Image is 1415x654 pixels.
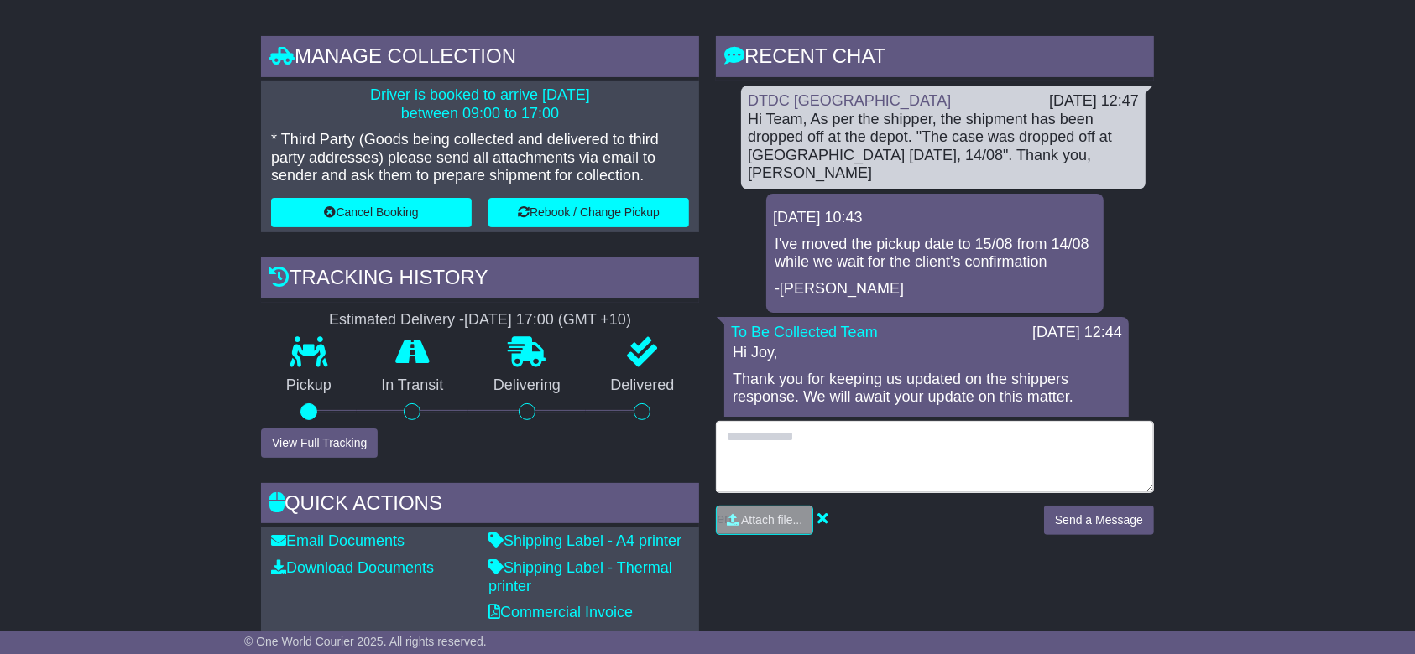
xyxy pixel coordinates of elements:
[488,198,689,227] button: Rebook / Change Pickup
[464,311,631,330] div: [DATE] 17:00 (GMT +10)
[468,376,586,395] p: Delivering
[775,280,1095,298] p: -[PERSON_NAME]
[1032,324,1122,342] div: [DATE] 12:44
[261,483,699,528] div: Quick Actions
[731,324,878,340] a: To Be Collected Team
[488,559,672,594] a: Shipping Label - Thermal printer
[748,111,1139,183] div: Hi Team, As per the shipper, the shipment has been dropped off at the depot. "The case was droppe...
[733,344,1120,362] p: Hi Joy,
[271,131,689,185] p: * Third Party (Goods being collected and delivered to third party addresses) please send all atta...
[261,376,357,395] p: Pickup
[733,371,1120,407] p: Thank you for keeping us updated on the shippers response. We will await your update on this matter.
[244,635,487,648] span: © One World Courier 2025. All rights reserved.
[271,532,405,549] a: Email Documents
[733,415,1120,433] p: Regards,
[716,36,1154,81] div: RECENT CHAT
[1049,92,1139,111] div: [DATE] 12:47
[261,428,378,458] button: View Full Tracking
[261,311,699,330] div: Estimated Delivery -
[773,209,1097,227] div: [DATE] 10:43
[748,92,951,109] a: DTDC [GEOGRAPHIC_DATA]
[488,604,633,620] a: Commercial Invoice
[586,376,700,395] p: Delivered
[261,257,699,303] div: Tracking history
[357,376,469,395] p: In Transit
[488,532,681,549] a: Shipping Label - A4 printer
[261,36,699,81] div: Manage collection
[775,236,1095,272] p: I've moved the pickup date to 15/08 from 14/08 while we wait for the client's confirmation
[271,559,434,576] a: Download Documents
[1044,506,1154,535] button: Send a Message
[271,86,689,122] p: Driver is booked to arrive [DATE] between 09:00 to 17:00
[271,198,472,227] button: Cancel Booking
